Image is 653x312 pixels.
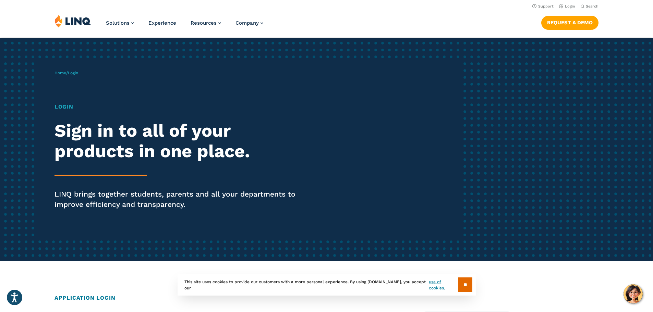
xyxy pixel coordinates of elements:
p: LINQ brings together students, parents and all your departments to improve efficiency and transpa... [55,189,306,210]
a: Resources [191,20,221,26]
a: Solutions [106,20,134,26]
nav: Button Navigation [541,14,598,29]
h1: Login [55,103,306,111]
span: Resources [191,20,217,26]
span: Login [68,71,78,75]
nav: Primary Navigation [106,14,263,37]
button: Hello, have a question? Let’s chat. [624,284,643,303]
a: Home [55,71,66,75]
span: Company [235,20,259,26]
a: Experience [148,20,176,26]
a: Company [235,20,263,26]
span: Search [586,4,598,9]
button: Open Search Bar [581,4,598,9]
span: Solutions [106,20,130,26]
div: This site uses cookies to provide our customers with a more personal experience. By using [DOMAIN... [178,274,476,296]
h2: Sign in to all of your products in one place. [55,121,306,162]
span: / [55,71,78,75]
img: LINQ | K‑12 Software [55,14,91,27]
a: Request a Demo [541,16,598,29]
a: Support [532,4,554,9]
a: Login [559,4,575,9]
a: use of cookies. [429,279,458,291]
